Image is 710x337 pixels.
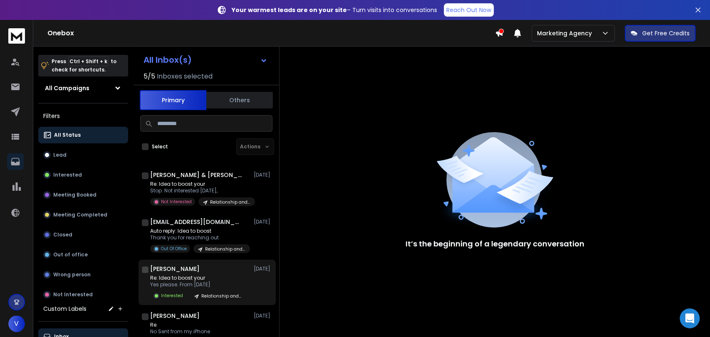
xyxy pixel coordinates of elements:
h3: Custom Labels [43,305,87,313]
h1: Onebox [47,28,495,38]
p: Lead [53,152,67,158]
strong: Your warmest leads are on your site [232,6,347,14]
h1: [EMAIL_ADDRESS][DOMAIN_NAME] [150,218,242,226]
p: Yes please. From [DATE] [150,281,246,288]
p: Meeting Completed [53,212,107,218]
button: Meeting Booked [38,187,128,203]
label: Select [152,143,168,150]
button: Closed [38,226,128,243]
div: Open Intercom Messenger [680,308,700,328]
p: [DATE] [254,219,272,225]
h3: Inboxes selected [157,71,213,81]
p: Not Interested [161,199,192,205]
p: Thank you for reaching out [150,234,250,241]
p: Interested [53,172,82,178]
p: Re: Idea to boost your [150,275,246,281]
button: Get Free Credits [625,25,695,42]
button: V [8,315,25,332]
img: logo [8,28,25,44]
p: All Status [54,132,81,138]
p: Auto reply: Idea to boost [150,228,250,234]
p: Meeting Booked [53,192,96,198]
p: Re: [150,322,250,328]
p: [DATE] [254,266,272,272]
p: Wrong person [53,271,91,278]
p: No Sent from my iPhone [150,328,250,335]
button: Lead [38,147,128,163]
button: Not Interested [38,286,128,303]
p: Stop. Not interested [DATE], [150,187,250,194]
p: Re: Idea to boost your [150,181,250,187]
span: Ctrl + Shift + k [68,57,109,66]
button: Primary [140,90,206,110]
span: 5 / 5 [143,71,155,81]
h1: [PERSON_NAME] [150,265,200,273]
h1: [PERSON_NAME] & [PERSON_NAME] [150,171,242,179]
p: Interested [161,293,183,299]
a: Reach Out Now [444,3,494,17]
button: All Status [38,127,128,143]
h3: Filters [38,110,128,122]
button: Others [206,91,273,109]
p: [DATE] [254,312,272,319]
button: Meeting Completed [38,207,128,223]
p: Closed [53,231,72,238]
p: [DATE] [254,172,272,178]
h1: All Campaigns [45,84,89,92]
h1: [PERSON_NAME] [150,312,200,320]
button: Out of office [38,246,128,263]
p: Marketing Agency [537,29,595,37]
p: Relationship and marriage [205,246,245,252]
p: – Turn visits into conversations [232,6,437,14]
button: Interested [38,167,128,183]
h1: All Inbox(s) [143,56,192,64]
p: Press to check for shortcuts. [52,57,116,74]
p: Relationship and marriage [201,293,241,299]
p: It’s the beginning of a legendary conversation [406,238,584,250]
button: Wrong person [38,266,128,283]
button: All Inbox(s) [137,52,274,68]
p: Not Interested [53,291,93,298]
p: Out of office [53,251,88,258]
p: Out Of Office [161,246,187,252]
p: Get Free Credits [642,29,690,37]
button: All Campaigns [38,80,128,96]
p: Relationship and marriage [210,199,250,205]
p: Reach Out Now [446,6,491,14]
